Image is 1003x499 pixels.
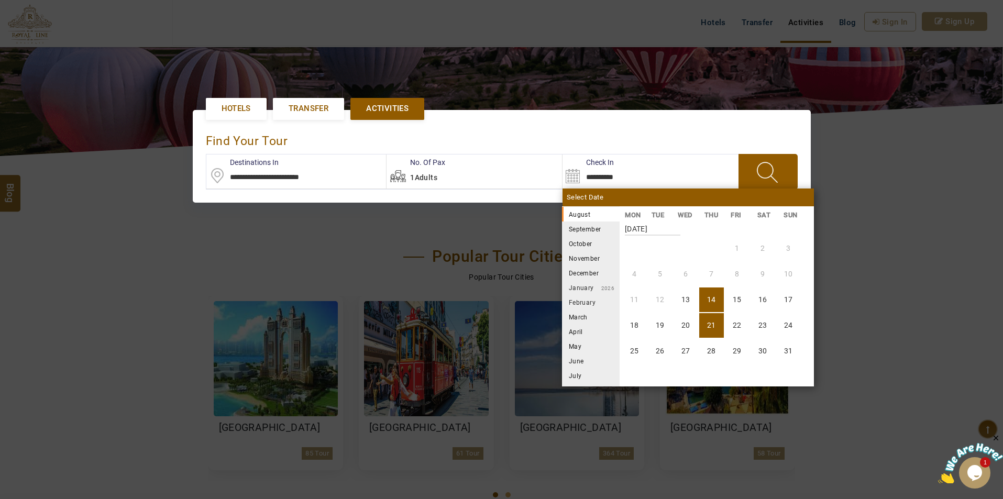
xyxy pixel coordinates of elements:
[776,287,801,312] li: Sunday, 17 August 2025
[562,353,620,368] li: June
[350,98,424,119] a: Activities
[625,217,680,236] strong: [DATE]
[622,313,647,338] li: Monday, 18 August 2025
[562,280,620,295] li: January
[674,287,698,312] li: Wednesday, 13 August 2025
[222,103,251,114] span: Hotels
[699,287,724,312] li: Thursday, 14 August 2025
[563,157,614,168] label: Check In
[206,98,267,119] a: Hotels
[366,103,409,114] span: Activities
[674,339,698,363] li: Wednesday, 27 August 2025
[206,157,279,168] label: Destinations In
[699,339,724,363] li: Thursday, 28 August 2025
[778,209,805,220] li: SUN
[562,309,620,324] li: March
[673,209,699,220] li: WED
[562,324,620,339] li: April
[752,209,778,220] li: SAT
[699,209,725,220] li: THU
[562,368,620,383] li: July
[562,295,620,309] li: February
[776,313,801,338] li: Sunday, 24 August 2025
[387,157,445,168] label: No. Of Pax
[622,339,647,363] li: Monday, 25 August 2025
[646,209,673,220] li: TUE
[563,188,814,206] div: Select Date
[562,221,620,236] li: September
[620,209,646,220] li: MON
[751,313,775,338] li: Saturday, 23 August 2025
[751,339,775,363] li: Saturday, 30 August 2025
[699,313,724,338] li: Thursday, 21 August 2025
[562,236,620,251] li: October
[562,251,620,265] li: November
[648,339,673,363] li: Tuesday, 26 August 2025
[562,207,620,221] li: August
[938,434,1003,483] iframe: chat widget
[725,209,752,220] li: FRI
[751,287,775,312] li: Saturday, 16 August 2025
[725,287,750,312] li: Friday, 15 August 2025
[590,212,664,218] small: 2025
[562,265,620,280] li: December
[648,313,673,338] li: Tuesday, 19 August 2025
[725,339,750,363] li: Friday, 29 August 2025
[594,285,615,291] small: 2026
[674,313,698,338] li: Wednesday, 20 August 2025
[206,123,798,154] div: find your Tour
[273,98,344,119] a: Transfer
[725,313,750,338] li: Friday, 22 August 2025
[289,103,328,114] span: Transfer
[776,339,801,363] li: Sunday, 31 August 2025
[562,339,620,353] li: May
[410,173,437,182] span: 1Adults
